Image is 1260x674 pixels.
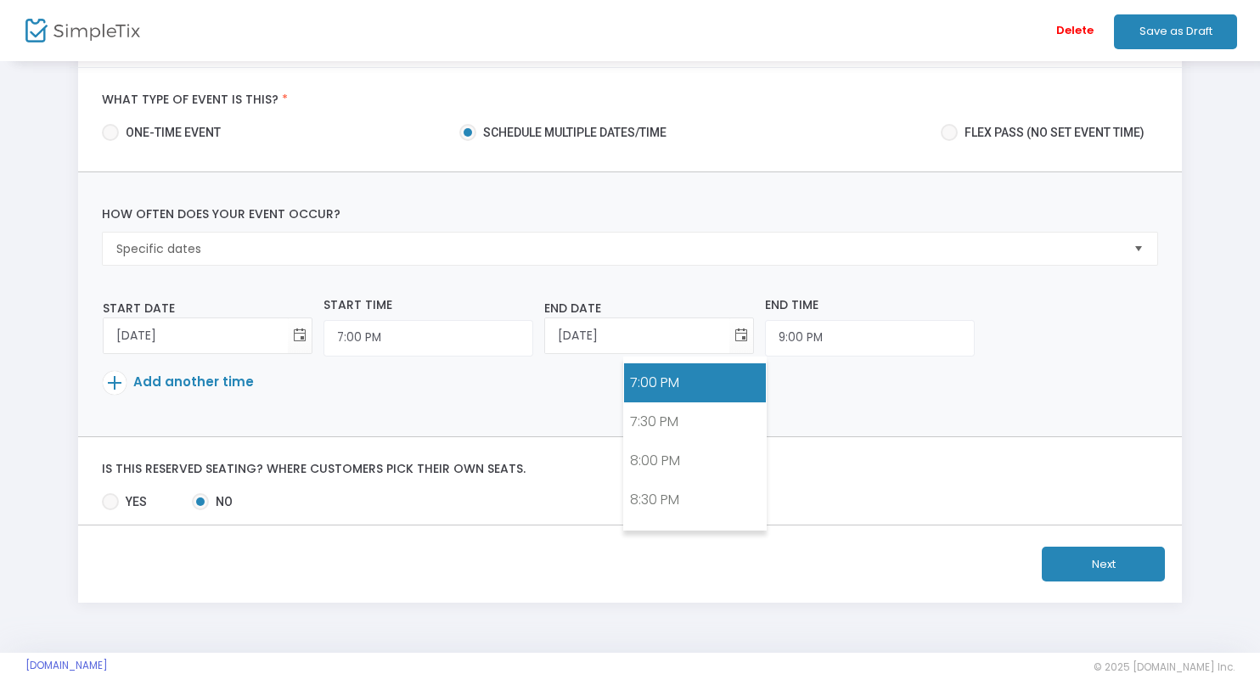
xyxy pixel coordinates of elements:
[1127,233,1150,265] button: Select
[1056,8,1094,53] span: Delete
[133,373,254,390] span: Add another time
[729,318,753,353] button: Toggle calendar
[624,520,766,559] a: 9:00 PM
[323,296,533,314] div: Start Time
[765,296,975,314] div: End Time
[545,318,729,353] input: End Date
[1042,547,1165,581] button: Next
[323,320,533,357] input: Start Time
[288,318,312,353] button: Toggle calendar
[1114,14,1237,49] button: Save as Draft
[765,320,975,357] input: End Time
[119,493,147,511] span: Yes
[104,318,288,353] input: Start Date
[624,402,766,441] a: 7:30 PM
[544,300,754,317] div: End Date
[1094,660,1235,674] span: © 2025 [DOMAIN_NAME] Inc.
[116,240,1119,257] span: Specific dates
[624,363,766,402] a: 7:00 PM
[119,124,221,142] span: one-time event
[102,462,1157,477] label: Is this reserved seating? Where customers pick their own seats.
[624,441,766,480] a: 8:00 PM
[94,197,1167,233] label: How often does your event occur?
[209,493,233,511] span: No
[624,480,766,520] a: 8:30 PM
[103,300,175,317] span: Start Date
[25,659,108,672] a: [DOMAIN_NAME]
[102,93,1157,108] label: What type of event is this?
[958,124,1145,142] span: Flex pass (no set event time)
[476,124,667,142] span: Schedule multiple dates/time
